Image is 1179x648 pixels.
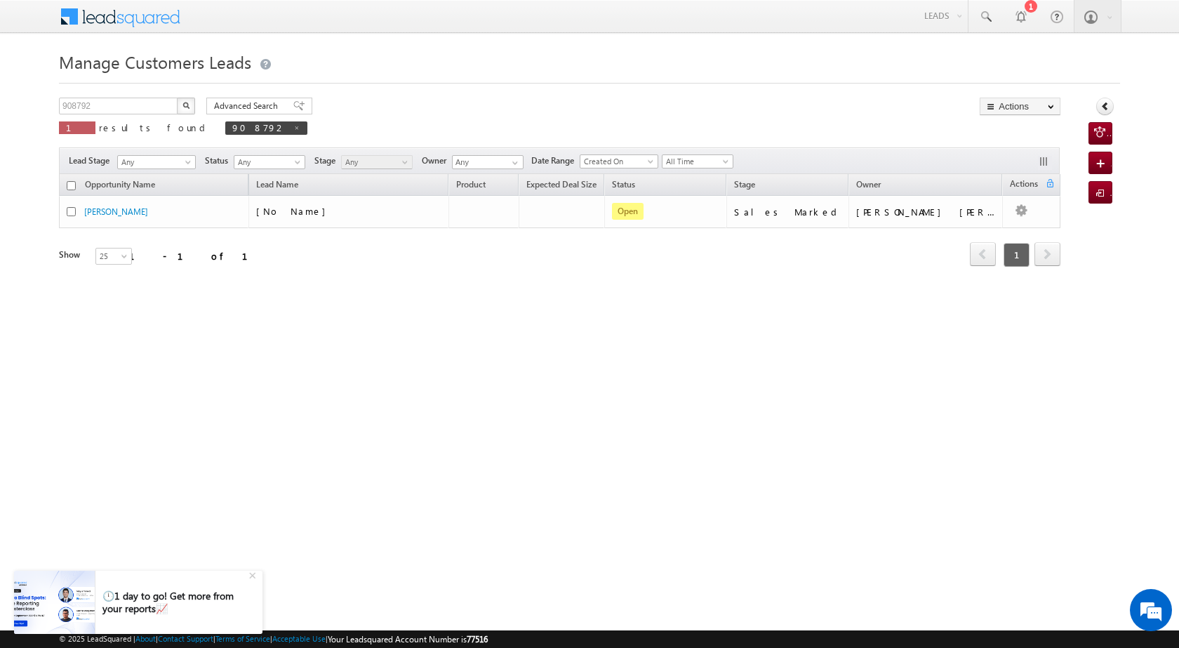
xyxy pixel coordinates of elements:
span: Actions [1003,176,1045,194]
a: Terms of Service [215,634,270,643]
a: Any [234,155,305,169]
a: Show All Items [505,156,522,170]
span: Stage [314,154,341,167]
div: [PERSON_NAME] [PERSON_NAME] [856,206,997,218]
span: prev [970,242,996,266]
img: pictures [14,571,95,634]
span: 25 [96,250,133,263]
span: Lead Stage [69,154,115,167]
span: 1 [1004,243,1030,267]
a: Opportunity Name [78,177,162,195]
div: + [246,566,262,583]
div: Sales Marked [734,206,842,218]
a: Expected Deal Size [519,177,604,195]
a: Any [341,155,413,169]
span: Opportunity Name [85,179,155,190]
img: Search [182,102,189,109]
a: Created On [580,154,658,168]
a: prev [970,244,996,266]
span: Manage Customers Leads [59,51,251,73]
a: Any [117,155,196,169]
a: Contact Support [158,634,213,643]
span: [No Name] [256,205,333,217]
span: Created On [580,155,653,168]
span: 1 [66,121,88,133]
a: Stage [727,177,762,195]
span: Your Leadsquared Account Number is [328,634,488,644]
a: next [1034,244,1060,266]
a: Status [605,177,642,195]
span: Product [456,179,486,190]
div: 1 - 1 of 1 [129,248,265,264]
div: 🕛1 day to go! Get more from your reports📈 [102,590,247,615]
a: About [135,634,156,643]
div: Show [59,249,84,261]
span: Any [342,156,408,168]
input: Type to Search [452,155,524,169]
a: Acceptable Use [272,634,326,643]
span: Lead Name [249,177,305,195]
span: © 2025 LeadSquared | | | | | [59,633,488,646]
span: results found [99,121,211,133]
a: [PERSON_NAME] [84,206,148,217]
span: Advanced Search [214,100,282,112]
span: Status [205,154,234,167]
a: All Time [662,154,733,168]
span: Open [612,203,644,220]
span: Any [234,156,301,168]
span: Date Range [531,154,580,167]
button: Actions [980,98,1060,115]
span: Owner [422,154,452,167]
span: 908792 [232,121,286,133]
input: Check all records [67,181,76,190]
span: Stage [734,179,755,190]
span: Any [118,156,191,168]
a: 25 [95,248,132,265]
span: next [1034,242,1060,266]
span: Expected Deal Size [526,179,597,190]
span: All Time [662,155,729,168]
span: 77516 [467,634,488,644]
span: Owner [856,179,881,190]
